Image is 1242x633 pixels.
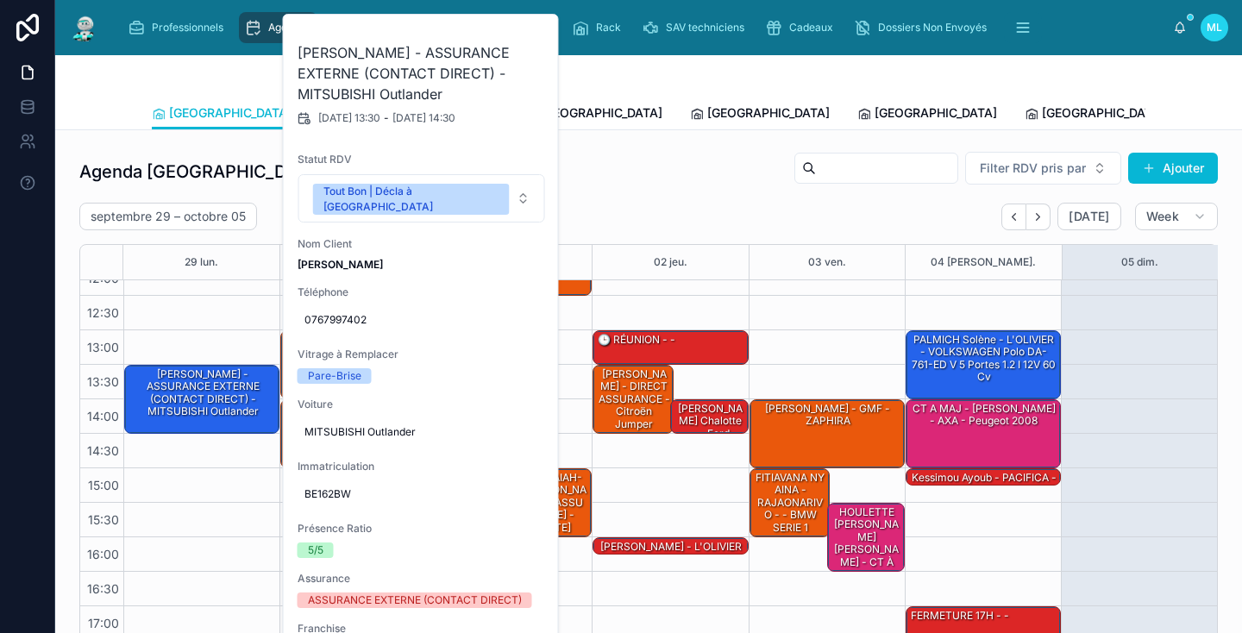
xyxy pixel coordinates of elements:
span: Voiture [298,398,546,411]
a: Cadeaux [760,12,845,43]
h2: [PERSON_NAME] - ASSURANCE EXTERNE (CONTACT DIRECT) - MITSUBISHI Outlander [298,42,546,104]
a: [GEOGRAPHIC_DATA] [152,97,292,130]
div: [PERSON_NAME] - GMF - ZAPHIRA [750,400,904,467]
span: Assurance [298,572,546,586]
div: [PERSON_NAME] - ASSURANCE EXTERNE (CONTACT DIRECT) - MITSUBISHI Outlander [125,366,279,433]
span: 13:30 [83,374,123,389]
img: App logo [69,14,100,41]
div: [PERSON_NAME] - DIRECT ASSURANCE - Citroën jumper [596,367,672,432]
div: [PERSON_NAME] chalotte - - ford transit 2013 mk6 [671,400,747,433]
button: Week [1135,203,1218,230]
span: MITSUBISHI Outlander [304,425,539,439]
div: [PERSON_NAME] chalotte - - ford transit 2013 mk6 [674,401,746,467]
div: FITIAVANA NY AINA - RAJAONARIVO - - BMW SERIE 1 [750,469,830,536]
a: RDV Annulés [459,12,563,43]
span: Téléphone [298,285,546,299]
span: 14:30 [83,443,123,458]
div: [PERSON_NAME] - GMF - ZAPHIRA [753,401,903,429]
span: 15:30 [84,512,123,527]
a: Agenda Technicien [321,12,455,43]
a: [GEOGRAPHIC_DATA] [523,97,662,132]
span: Présence Ratio [298,522,546,536]
span: 16:30 [83,581,123,596]
a: Professionnels [122,12,235,43]
span: BE162BW [304,487,539,501]
span: [GEOGRAPHIC_DATA] [169,104,292,122]
span: 16:00 [83,547,123,561]
span: [GEOGRAPHIC_DATA] [1042,104,1164,122]
button: Ajouter [1128,153,1218,184]
span: Week [1146,209,1179,224]
span: - [384,111,389,125]
span: Nom Client [298,237,546,251]
div: [PERSON_NAME] - L'OLIVIER - [596,539,746,567]
span: 13:00 [83,340,123,354]
div: Pare-Brise [308,368,361,384]
div: HOULETTE [PERSON_NAME] [PERSON_NAME] - CT à MAJ + BDG sur CT - BPCE ASSURANCES - C4 [831,505,903,632]
div: ANNANE MERIEM - PACIFICA - 2008 [281,331,435,398]
div: scrollable content [114,9,1173,47]
div: CT A MAJ - [PERSON_NAME] - AXA - Peugeot 2008 [909,401,1059,429]
span: Cadeaux [789,21,833,34]
div: [PERSON_NAME] - L'OLIVIER - [593,538,747,555]
span: [GEOGRAPHIC_DATA] [875,104,997,122]
span: 12:00 [83,271,123,285]
div: 🕒 RÉUNION - - [593,331,747,364]
span: SAV techniciens [666,21,744,34]
span: 17:00 [84,616,123,630]
a: Dossiers Non Envoyés [849,12,999,43]
span: Rack [596,21,621,34]
span: [DATE] 13:30 [318,111,380,125]
div: FERMETURE 17H - - [909,608,1011,624]
button: Back [1001,204,1026,230]
div: Kessimou Ayoub - PACIFICA - ds3 [906,469,1060,486]
button: [DATE] [1057,203,1120,230]
a: Agenda [239,12,317,43]
div: CT A MAJ - [PERSON_NAME] - AXA - Peugeot 2008 [906,400,1060,467]
span: Professionnels [152,21,223,34]
span: 15:00 [84,478,123,492]
span: [GEOGRAPHIC_DATA] [540,104,662,122]
a: SAV techniciens [637,12,756,43]
div: Kessimou Ayoub - PACIFICA - ds3 [909,470,1059,498]
span: Statut RDV [298,153,546,166]
span: 0767997402 [304,313,539,327]
span: [GEOGRAPHIC_DATA] [707,104,830,122]
h1: Agenda [GEOGRAPHIC_DATA] [79,160,323,184]
span: Immatriculation [298,460,546,473]
span: [DATE] 14:30 [392,111,455,125]
span: 14:00 [83,409,123,423]
div: FITIAVANA NY AINA - RAJAONARIVO - - BMW SERIE 1 [753,470,829,536]
span: Agenda [268,21,305,34]
button: 05 dim. [1121,245,1158,279]
button: 03 ven. [808,245,846,279]
span: Vitrage à Remplacer [298,348,546,361]
div: [PERSON_NAME] - MAAF - JUMPER [281,400,435,467]
a: [GEOGRAPHIC_DATA] [1025,97,1164,132]
strong: [PERSON_NAME] [298,258,383,271]
button: Next [1026,204,1051,230]
div: PALMICH Solène - L'OLIVIER - VOLKSWAGEN Polo DA-761-ED V 5 portes 1.2 i 12V 60 cv [906,331,1060,398]
button: 04 [PERSON_NAME]. [931,245,1036,279]
div: HOULETTE [PERSON_NAME] [PERSON_NAME] - CT à MAJ + BDG sur CT - BPCE ASSURANCES - C4 [828,504,904,571]
div: Tout Bon | Décla à [GEOGRAPHIC_DATA] [323,184,499,215]
div: [PERSON_NAME] - ASSURANCE EXTERNE (CONTACT DIRECT) - MITSUBISHI Outlander [128,367,278,420]
span: [DATE] [1069,209,1109,224]
a: Rack [567,12,633,43]
div: PALMICH Solène - L'OLIVIER - VOLKSWAGEN Polo DA-761-ED V 5 portes 1.2 i 12V 60 cv [909,332,1059,385]
button: 29 lun. [185,245,218,279]
a: [GEOGRAPHIC_DATA] [857,97,997,132]
div: 5/5 [308,542,323,558]
button: Select Button [298,174,545,222]
span: ML [1207,21,1222,34]
button: Select Button [965,152,1121,185]
div: [PERSON_NAME] - DIRECT ASSURANCE - Citroën jumper [593,366,673,433]
div: 🕒 RÉUNION - - [596,332,677,348]
span: Dossiers Non Envoyés [878,21,987,34]
span: 12:30 [83,305,123,320]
